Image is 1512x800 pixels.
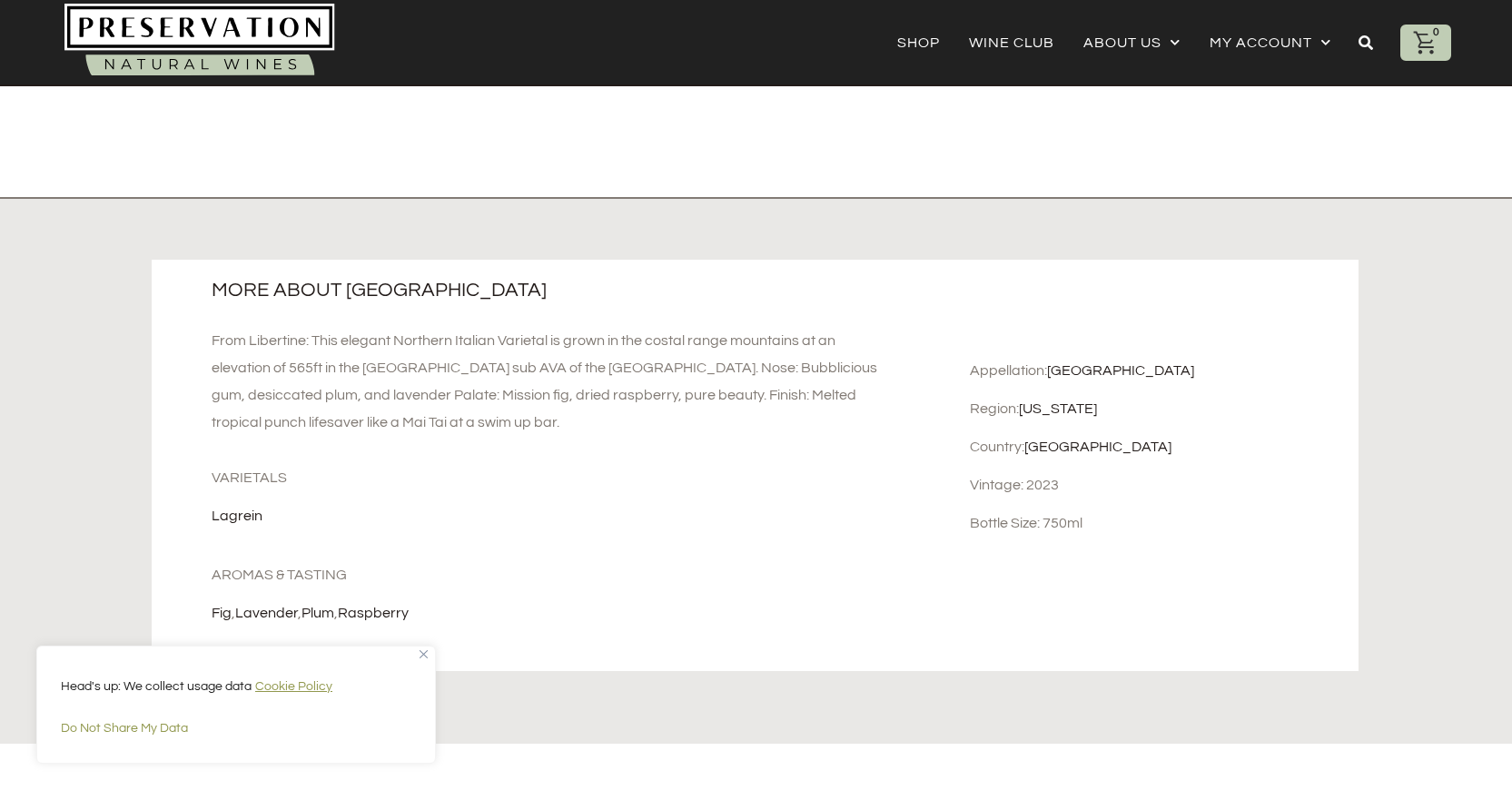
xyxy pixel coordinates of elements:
[970,513,1347,533] div: Bottle Size: 750ml
[254,679,333,694] a: Cookie Policy
[1047,363,1194,378] a: [GEOGRAPHIC_DATA]
[338,606,409,620] a: raspberry
[61,676,411,697] p: Head's up: We collect usage data
[897,30,1331,55] nav: Menu
[212,468,897,488] h2: Varietals
[212,603,897,623] div: , , ,
[301,606,334,620] a: plum
[970,475,1347,495] div: Vintage: 2023
[212,279,890,302] h2: More about [GEOGRAPHIC_DATA]
[1428,25,1444,41] div: 0
[970,360,1347,380] div: Appellation:
[420,650,428,658] img: Close
[64,4,335,81] img: Natural-organic-biodynamic-wine
[61,712,411,745] button: Do Not Share My Data
[970,437,1347,457] div: Country:
[212,565,897,585] h2: Aromas & Tasting
[212,606,232,620] a: fig
[1019,401,1097,416] a: [US_STATE]
[235,606,298,620] a: lavender
[897,30,940,55] a: Shop
[212,509,262,523] a: Lagrein
[970,399,1347,419] div: Region:
[1024,440,1171,454] a: [GEOGRAPHIC_DATA]
[1083,30,1181,55] a: About Us
[969,30,1054,55] a: Wine Club
[212,327,897,436] div: From Libertine: This elegant Northern Italian Varietal is grown in the costal range mountains at ...
[1210,30,1331,55] a: My account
